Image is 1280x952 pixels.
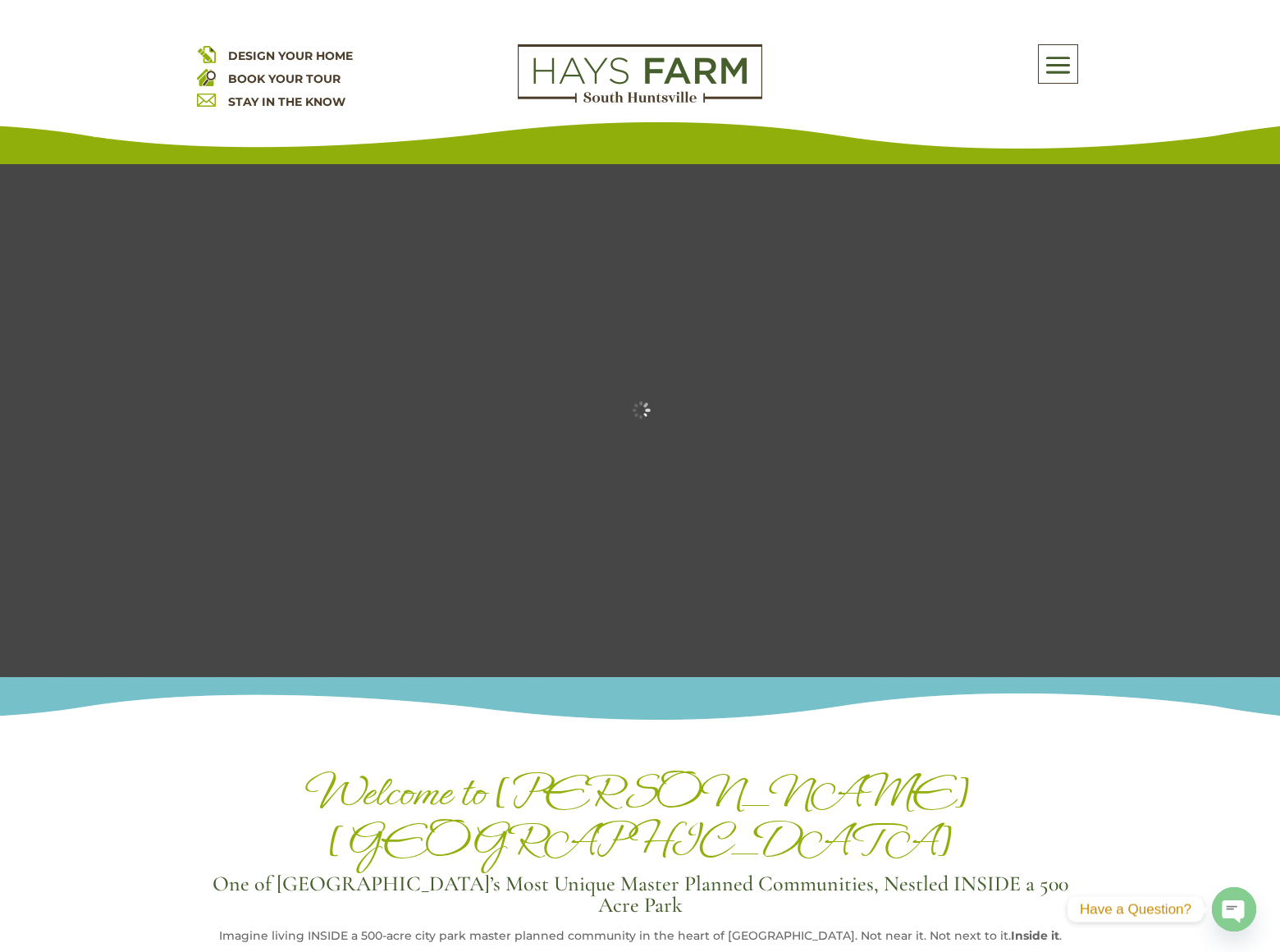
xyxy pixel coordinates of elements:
a: STAY IN THE KNOW [228,94,345,109]
img: Logo [518,44,762,103]
strong: Inside it [1011,928,1059,943]
a: BOOK YOUR TOUR [228,71,341,86]
div: Imagine living INSIDE a 500-acre city park master planned community in the heart of [GEOGRAPHIC_D... [197,924,1083,947]
h1: Welcome to [PERSON_NAME][GEOGRAPHIC_DATA] [197,768,1083,873]
img: book your home tour [197,67,216,86]
a: hays farm homes huntsville development [518,92,762,107]
h3: One of [GEOGRAPHIC_DATA]’s Most Unique Master Planned Communities, Nestled INSIDE a 500 Acre Park [197,873,1083,924]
